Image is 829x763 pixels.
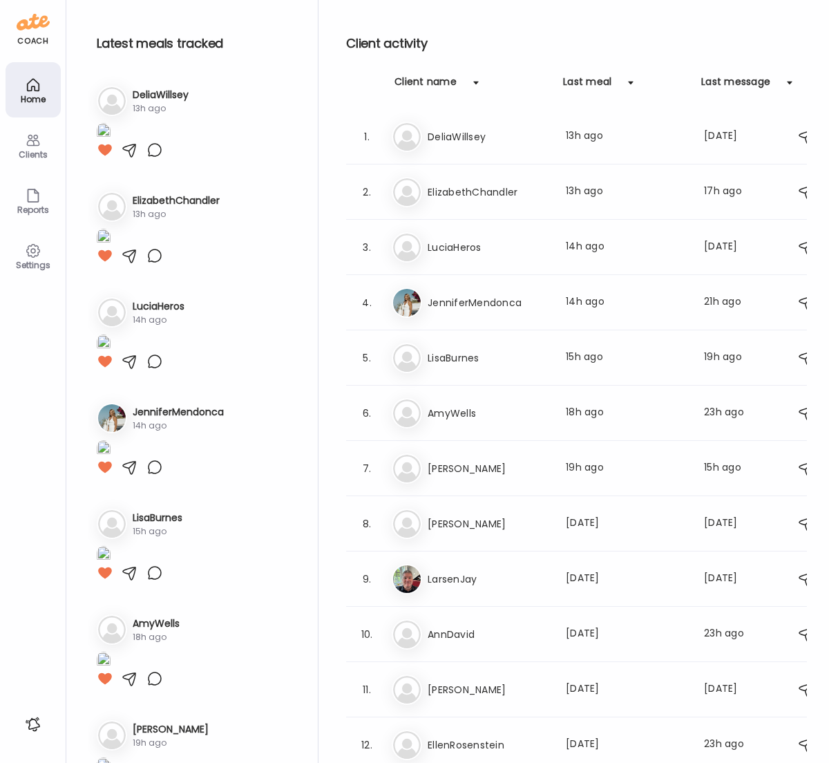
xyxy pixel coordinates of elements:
h3: ElizabethChandler [428,184,549,200]
div: Settings [8,261,58,270]
div: 17h ago [704,184,758,200]
img: bg-avatar-default.svg [393,344,421,372]
h3: EllenRosenstein [428,737,549,753]
h3: DeliaWillsey [428,129,549,145]
img: images%2F14YwdST0zVTSBa9Pc02PT7cAhhp2%2FEfNGE4uM6lgawHw40Foe%2FFJ9SXkhLiPlNSld0sOLF_1080 [97,546,111,565]
div: Home [8,95,58,104]
h3: [PERSON_NAME] [428,460,549,477]
img: images%2FVeJUmU9xL5OtfHQnXXq9YpklFl83%2FxgTNFBJsCrvRxu9pKvOg%2F5ZHM9PA6k9YCUOpOxIyU_1080 [97,652,111,670]
div: [DATE] [704,239,758,256]
div: 15h ago [704,460,758,477]
div: 1. [359,129,375,145]
img: bg-avatar-default.svg [393,510,421,538]
h3: [PERSON_NAME] [428,516,549,532]
img: bg-avatar-default.svg [393,621,421,648]
div: 15h ago [566,350,687,366]
h3: AmyWells [133,616,180,631]
img: bg-avatar-default.svg [393,731,421,759]
div: [DATE] [566,516,687,532]
img: bg-avatar-default.svg [98,616,126,643]
img: images%2F1qYfsqsWO6WAqm9xosSfiY0Hazg1%2FNA4kxti5hksbseJIavCx%2F5mDAN62IkIXxli6TLmfw_1080 [97,335,111,353]
h3: [PERSON_NAME] [428,681,549,698]
div: [DATE] [566,571,687,587]
div: 23h ago [704,737,758,753]
div: 15h ago [133,525,182,538]
img: bg-avatar-default.svg [393,455,421,482]
div: Reports [8,205,58,214]
div: 5. [359,350,375,366]
div: 14h ago [566,294,687,311]
div: [DATE] [566,626,687,643]
div: [DATE] [704,571,758,587]
div: coach [17,35,48,47]
div: 19h ago [133,737,209,749]
img: bg-avatar-default.svg [393,676,421,704]
img: bg-avatar-default.svg [393,399,421,427]
h3: AnnDavid [428,626,549,643]
div: [DATE] [566,681,687,698]
img: bg-avatar-default.svg [98,193,126,220]
div: 19h ago [566,460,687,477]
div: 9. [359,571,375,587]
h2: Latest meals tracked [97,33,296,54]
h3: [PERSON_NAME] [133,722,209,737]
img: bg-avatar-default.svg [98,299,126,326]
div: 12. [359,737,375,753]
div: [DATE] [704,129,758,145]
div: 14h ago [133,420,224,432]
div: [DATE] [704,681,758,698]
img: bg-avatar-default.svg [393,178,421,206]
div: 23h ago [704,626,758,643]
div: [DATE] [566,737,687,753]
div: 11. [359,681,375,698]
h3: DeliaWillsey [133,88,189,102]
img: bg-avatar-default.svg [393,234,421,261]
div: 13h ago [133,102,189,115]
img: avatars%2FhTWL1UBjihWZBvuxS4CFXhMyrrr1 [393,289,421,317]
h3: ElizabethChandler [133,194,220,208]
div: Clients [8,150,58,159]
div: Last message [701,75,770,97]
h2: Client activity [346,33,823,54]
div: Last meal [563,75,611,97]
div: 18h ago [133,631,180,643]
img: ate [17,11,50,33]
div: 21h ago [704,294,758,311]
img: images%2FGHdhXm9jJtNQdLs9r9pbhWu10OF2%2FlISCD1tfrzpB2cDzQm6r%2FhV6UwDDcsA0xGkh9CfUn_1080 [97,123,111,142]
h3: JenniferMendonca [428,294,549,311]
img: bg-avatar-default.svg [98,722,126,749]
div: 19h ago [704,350,758,366]
div: 8. [359,516,375,532]
img: bg-avatar-default.svg [393,123,421,151]
div: 23h ago [704,405,758,422]
div: 7. [359,460,375,477]
div: 2. [359,184,375,200]
div: 4. [359,294,375,311]
img: images%2FhTWL1UBjihWZBvuxS4CFXhMyrrr1%2F1Rn8g5kDiE6bWdo8ctpq%2F5teFrZXnDZVT1QpeG4nt_1080 [97,440,111,459]
img: avatars%2FpQclOzuQ2uUyIuBETuyLXmhsmXz1 [393,565,421,593]
div: 13h ago [133,208,220,220]
img: bg-avatar-default.svg [98,510,126,538]
h3: JenniferMendonca [133,405,224,420]
div: 10. [359,626,375,643]
img: avatars%2FhTWL1UBjihWZBvuxS4CFXhMyrrr1 [98,404,126,432]
div: 14h ago [133,314,184,326]
h3: LisaBurnes [428,350,549,366]
div: Client name [394,75,457,97]
h3: LuciaHeros [133,299,184,314]
h3: AmyWells [428,405,549,422]
img: bg-avatar-default.svg [98,87,126,115]
h3: LarsenJay [428,571,549,587]
h3: LuciaHeros [428,239,549,256]
div: 6. [359,405,375,422]
img: images%2FLmewejLqqxYGdaZecVheXEEv6Df2%2FtiaiZr1B6i4gRnPZda03%2FyUFhFS3pyk0ch9g8shDJ_1080 [97,229,111,247]
h3: LisaBurnes [133,511,182,525]
div: 13h ago [566,129,687,145]
div: 14h ago [566,239,687,256]
div: 3. [359,239,375,256]
div: 18h ago [566,405,687,422]
div: 13h ago [566,184,687,200]
div: [DATE] [704,516,758,532]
